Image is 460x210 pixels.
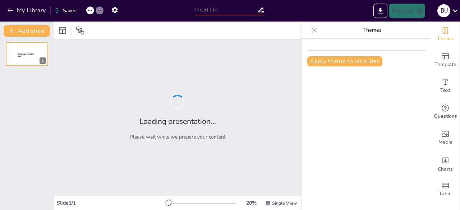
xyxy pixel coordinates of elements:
p: Please wait while we prepare your content [130,134,226,140]
button: Apply theme to all slides [307,56,382,66]
button: My Library [5,5,49,16]
button: B U [437,4,450,18]
div: Add a table [431,177,460,202]
p: Themes [320,22,424,39]
div: Get real-time input from your audience [431,99,460,125]
span: Position [76,26,84,35]
span: Table [439,190,452,198]
div: B U [437,4,450,17]
div: 1 [40,57,46,64]
h2: Loading presentation... [139,116,216,126]
div: Add charts and graphs [431,151,460,177]
span: Sendsteps presentation editor [18,53,34,57]
span: Text [440,87,450,94]
span: Single View [272,200,297,206]
span: Template [434,61,456,69]
span: Charts [438,165,453,173]
button: Export to PowerPoint [373,4,387,18]
div: Add images, graphics, shapes or video [431,125,460,151]
span: Theme [437,35,454,43]
div: Slide 1 / 1 [57,200,166,206]
div: 1 [6,42,48,66]
span: Media [438,138,452,146]
button: Present [389,4,425,18]
div: Add text boxes [431,73,460,99]
div: Add ready made slides [431,47,460,73]
div: Change the overall theme [431,22,460,47]
button: Add slide [4,25,50,37]
div: 20 % [243,200,260,206]
span: Questions [434,112,457,120]
input: Insert title [195,5,257,15]
div: Layout [57,25,68,36]
div: Saved [54,7,77,14]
